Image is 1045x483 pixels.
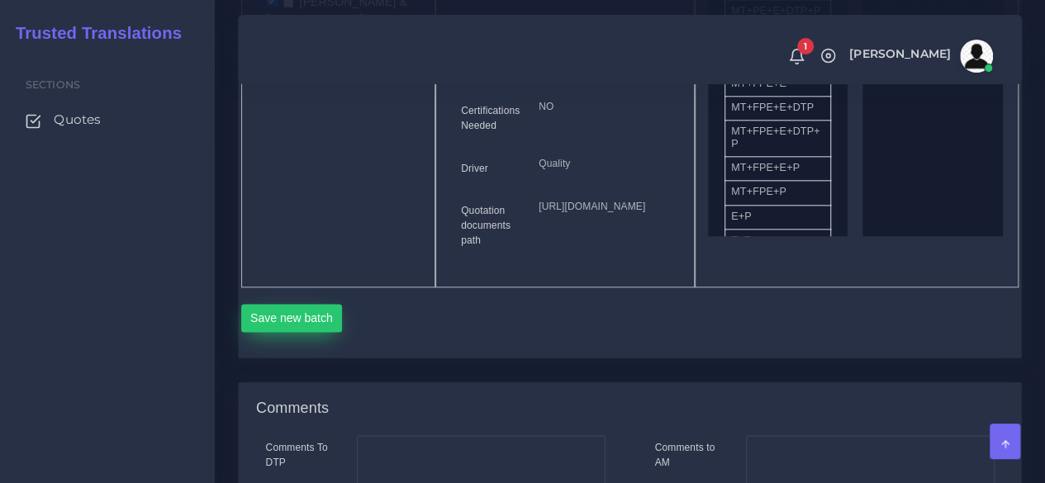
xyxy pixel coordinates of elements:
[266,440,332,470] label: Comments To DTP
[26,78,80,91] span: Sections
[461,161,488,176] label: Driver
[960,40,993,73] img: avatar
[539,198,669,215] p: [URL][DOMAIN_NAME]
[241,304,343,332] button: Save new batch
[782,47,811,65] a: 1
[724,180,831,205] li: MT+FPE+P
[54,111,101,129] span: Quotes
[797,38,814,54] span: 1
[724,96,831,121] li: MT+FPE+E+DTP
[724,120,831,157] li: MT+FPE+E+DTP+P
[4,23,182,43] h2: Trusted Translations
[12,102,202,137] a: Quotes
[841,40,999,73] a: [PERSON_NAME]avatar
[655,440,721,470] label: Comments to AM
[461,203,514,248] label: Quotation documents path
[4,20,182,47] a: Trusted Translations
[724,205,831,230] li: E+P
[256,400,329,418] h4: Comments
[539,98,669,116] p: NO
[724,156,831,181] li: MT+FPE+E+P
[849,48,951,59] span: [PERSON_NAME]
[724,229,831,253] li: T+E
[461,103,520,133] label: Certifications Needed
[539,155,669,173] p: Quality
